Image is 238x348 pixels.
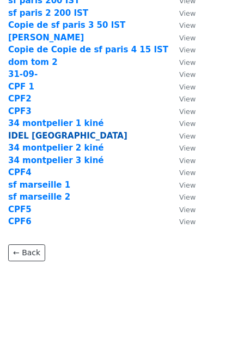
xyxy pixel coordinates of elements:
a: View [168,205,196,214]
small: View [179,206,196,214]
small: View [179,46,196,54]
iframe: Chat Widget [184,296,238,348]
a: View [168,118,196,128]
a: CPF6 [8,217,32,226]
a: View [168,180,196,190]
a: sf marseille 2 [8,192,70,202]
a: View [168,57,196,67]
a: 34 montpelier 1 kiné [8,118,104,128]
a: 34 montpelier 2 kiné [8,143,104,153]
small: View [179,181,196,189]
small: View [179,144,196,152]
a: View [168,192,196,202]
a: IDEL [GEOGRAPHIC_DATA] [8,131,127,141]
a: [PERSON_NAME] [8,33,84,43]
small: View [179,132,196,140]
small: View [179,119,196,128]
small: View [179,107,196,116]
a: View [168,106,196,116]
a: View [168,167,196,177]
a: 31-09- [8,69,38,79]
a: CPF3 [8,106,32,116]
a: View [168,45,196,55]
a: Copie de sf paris 3 50 IST [8,20,125,30]
small: View [179,34,196,42]
small: View [179,218,196,226]
a: View [168,155,196,165]
a: sf paris 2 200 IST [8,8,88,18]
a: View [168,69,196,79]
small: View [179,157,196,165]
a: View [168,143,196,153]
div: Widget de chat [184,296,238,348]
a: CPF4 [8,167,32,177]
a: dom tom 2 [8,57,58,67]
small: View [179,83,196,91]
small: View [179,58,196,67]
a: View [168,20,196,30]
a: Copie de Copie de sf paris 4 15 IST [8,45,168,55]
a: View [168,82,196,92]
a: CPF 1 [8,82,34,92]
a: View [168,94,196,104]
small: View [179,70,196,79]
a: View [168,217,196,226]
a: View [168,131,196,141]
a: sf marseille 1 [8,180,70,190]
a: ← Back [8,244,45,261]
a: CPF5 [8,205,32,214]
small: View [179,9,196,17]
a: View [168,33,196,43]
small: View [179,193,196,201]
a: View [168,8,196,18]
small: View [179,169,196,177]
small: View [179,95,196,103]
a: 34 montpelier 3 kiné [8,155,104,165]
a: CPF2 [8,94,32,104]
small: View [179,21,196,29]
